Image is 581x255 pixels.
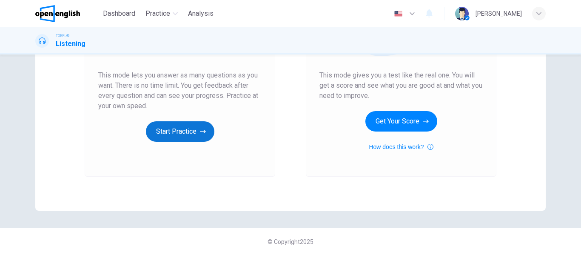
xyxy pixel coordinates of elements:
[56,33,69,39] span: TOEFL®
[145,9,170,19] span: Practice
[146,121,214,142] button: Start Practice
[369,142,433,152] button: How does this work?
[100,6,139,21] button: Dashboard
[476,9,522,19] div: [PERSON_NAME]
[268,238,313,245] span: © Copyright 2025
[35,5,80,22] img: OpenEnglish logo
[365,111,437,132] button: Get Your Score
[56,39,85,49] h1: Listening
[319,70,483,101] span: This mode gives you a test like the real one. You will get a score and see what you are good at a...
[98,70,262,111] span: This mode lets you answer as many questions as you want. There is no time limit. You get feedback...
[103,9,135,19] span: Dashboard
[35,5,100,22] a: OpenEnglish logo
[142,6,181,21] button: Practice
[393,11,404,17] img: en
[185,6,217,21] button: Analysis
[188,9,214,19] span: Analysis
[455,7,469,20] img: Profile picture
